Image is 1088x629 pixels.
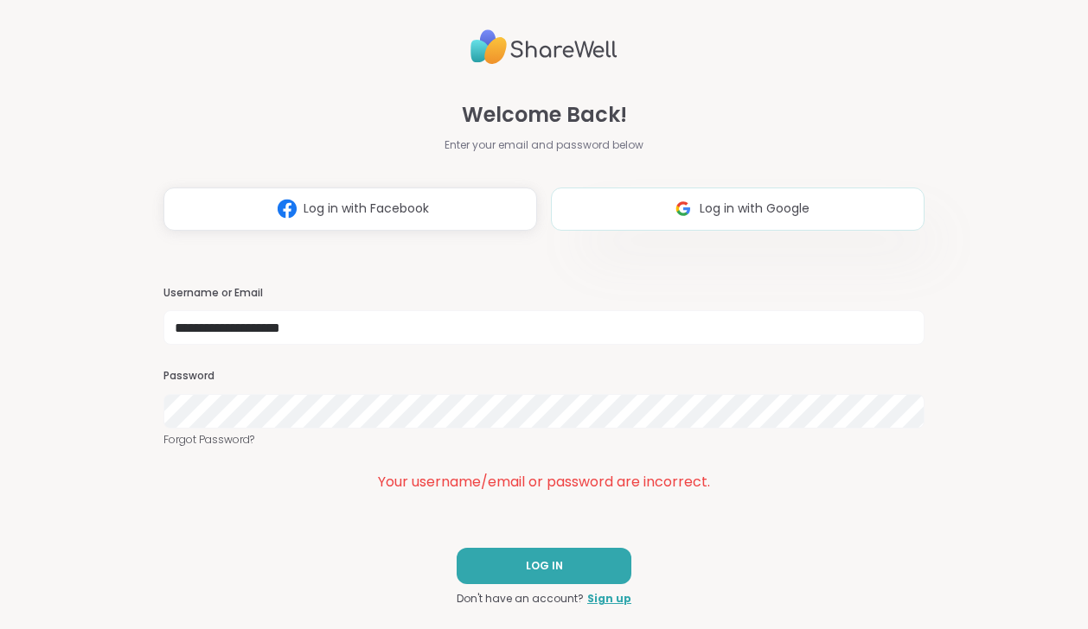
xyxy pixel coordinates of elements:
button: Log in with Google [551,187,925,231]
span: Log in with Google [700,200,810,218]
img: ShareWell Logomark [667,193,700,225]
span: Log in with Facebook [304,200,429,218]
span: Enter your email and password below [445,137,643,153]
a: Sign up [587,591,631,607]
button: LOG IN [457,548,631,584]
img: ShareWell Logomark [271,193,304,225]
span: Don't have an account? [457,591,584,607]
h3: Username or Email [163,286,925,301]
button: Log in with Facebook [163,187,537,231]
span: LOG IN [526,558,563,574]
img: ShareWell Logo [470,22,618,72]
span: Welcome Back! [462,99,627,130]
h3: Password [163,369,925,384]
div: Your username/email or password are incorrect. [163,472,925,492]
a: Forgot Password? [163,432,925,448]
